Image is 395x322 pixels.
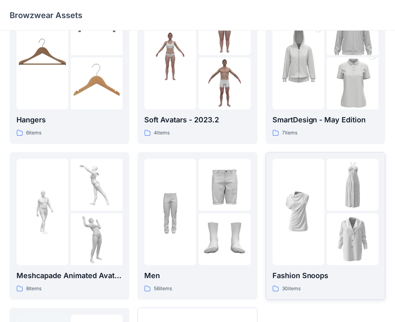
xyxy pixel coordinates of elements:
p: Fashion Snoops [272,270,379,281]
img: folder 3 [71,58,123,109]
p: 7 items [282,129,297,137]
a: folder 1folder 2folder 3Meshcapade Animated Avatars8items [10,152,129,300]
img: folder 1 [144,30,196,82]
img: folder 2 [71,159,123,211]
p: 6 items [26,129,41,137]
img: folder 3 [327,213,379,265]
img: folder 3 [71,213,123,265]
a: folder 1folder 2folder 3Men56items [137,152,257,300]
p: SmartDesign - May Edition [272,114,379,126]
img: folder 1 [272,17,324,95]
p: Soft Avatars - 2023.2 [144,114,250,126]
img: folder 2 [199,159,250,211]
img: folder 1 [16,186,68,238]
p: 30 items [282,285,301,293]
p: Men [144,270,250,281]
p: 56 items [154,285,172,293]
img: folder 3 [199,213,250,265]
p: 4 items [154,129,170,137]
img: folder 1 [272,186,324,238]
p: Browzwear Assets [10,10,82,21]
p: 8 items [26,285,41,293]
p: Meshcapade Animated Avatars [16,270,123,281]
a: folder 1folder 2folder 3Fashion Snoops30items [266,152,385,300]
img: folder 1 [144,186,196,238]
img: folder 2 [327,159,379,211]
p: Hangers [16,114,123,126]
img: folder 3 [199,58,250,109]
img: folder 3 [327,45,379,123]
img: folder 1 [16,30,68,82]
